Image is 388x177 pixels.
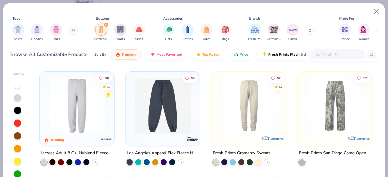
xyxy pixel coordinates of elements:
button: Like [182,74,198,82]
span: 17 [363,77,367,80]
div: filter for Shirts [12,24,24,41]
button: filter button [248,24,262,41]
button: filter button [94,24,108,41]
img: Skirts Image [136,26,143,33]
span: Hoodies [31,37,43,41]
div: Filter By [12,72,25,76]
div: Made For [339,16,354,21]
span: Fresh Prints [248,37,262,41]
div: Brands [249,16,261,21]
span: + 9 [179,160,182,164]
button: Like [96,74,112,82]
div: filter for Gildan [287,24,299,41]
span: Women [358,37,369,41]
div: Fresh Prints San Diego Camo Open Heavyweight Sweatpants [299,149,371,157]
button: Close [371,6,382,18]
span: Exclusive [356,136,370,140]
img: most_fav.gif [150,52,155,57]
img: TopRated.gif [196,52,201,57]
img: Comfort Colors Image [269,25,278,34]
span: Shirts [14,37,22,41]
span: Sweatpants [94,37,108,41]
span: Price [239,52,248,57]
button: filter button [12,24,24,41]
button: filter button [339,24,351,41]
img: Bottles Image [184,26,191,33]
button: filter button [287,24,299,41]
button: Price [229,49,253,60]
span: Fresh Prints Flash [268,52,299,57]
button: Like [354,74,370,82]
img: trending.gif [115,52,120,57]
button: filter button [114,24,126,41]
button: Fresh Prints Flash5 day delivery [258,49,328,60]
button: filter button [219,24,232,41]
span: Gildan [288,37,297,41]
div: Tops [12,16,20,21]
img: Hoodies Image [34,26,40,33]
div: Sort By [94,52,106,57]
div: Jerzees Adult 8 Oz. Nublend Fleece Sweatpants [41,149,113,157]
img: af831d54-ce8e-4f35-888c-41887917e7ba [218,78,280,134]
img: f02e4b88-0b20-4b85-9247-e46aadf68cfa [304,78,366,134]
span: Comfort Colors [267,37,281,41]
div: filter for Fresh Prints [248,24,262,41]
div: filter for Comfort Colors [267,24,281,41]
img: flash.gif [262,52,267,57]
span: 50 [105,77,109,80]
div: filter for Sweatpants [94,24,108,41]
button: filter button [182,24,194,41]
span: Top Rated [202,52,219,57]
span: Totes [203,37,210,41]
span: Bags [222,37,229,41]
button: filter button [200,24,212,41]
button: filter button [31,24,43,41]
div: Browse All Customizable Products [10,51,88,58]
span: + 6 [265,160,268,164]
span: Bottles [182,37,193,41]
button: filter button [267,24,281,41]
span: Most Favorited [156,52,182,57]
img: Bags Image [222,26,229,33]
span: + 5 [93,160,96,164]
span: 52 [277,77,281,80]
span: Tanks [52,37,60,41]
div: 4.7 [106,84,111,89]
span: Unisex [340,37,350,41]
div: Bottoms [96,16,110,21]
button: filter button [133,24,145,41]
button: Like [268,74,284,82]
div: filter for Totes [200,24,212,41]
span: Exclusive [270,136,283,140]
div: filter for Bottles [182,24,194,41]
div: filter for Bags [219,24,232,41]
input: Try "T-Shirt" [314,51,361,58]
img: 486943b6-5e17-489f-a3b1-8047dc7743c2 [108,78,170,134]
img: Sweatpants Image [98,26,105,33]
button: filter button [50,24,62,41]
div: 4.1 [278,84,283,89]
img: f1a93d5a-ec41-429e-8e9c-8c516ab56580 [132,78,194,134]
button: Most Favorited [146,49,187,60]
img: Gildan Image [288,25,297,34]
span: Skirts [135,37,143,41]
div: Fresh Prints Gramercy Sweats [213,149,271,157]
div: filter for Unisex [339,24,351,41]
div: Accessories [163,16,183,21]
img: Shorts Image [117,26,124,33]
div: filter for Tanks [50,24,62,41]
div: Los Angeles Apparel Flex Fleece High Waist Sweatpant [127,149,199,157]
span: Hats [165,37,172,41]
div: filter for Hoodies [31,24,43,41]
img: Fresh Prints Image [250,25,259,34]
div: filter for Hats [162,24,175,41]
span: Shorts [115,37,125,41]
img: Unisex Image [341,26,348,33]
div: filter for Skirts [133,24,145,41]
span: 50 [191,77,195,80]
img: Totes Image [203,26,210,33]
img: Los Angeles Apparel logo [186,133,198,145]
button: Top Rated [192,49,224,60]
div: filter for Shorts [114,24,126,41]
img: Women Image [360,26,367,33]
